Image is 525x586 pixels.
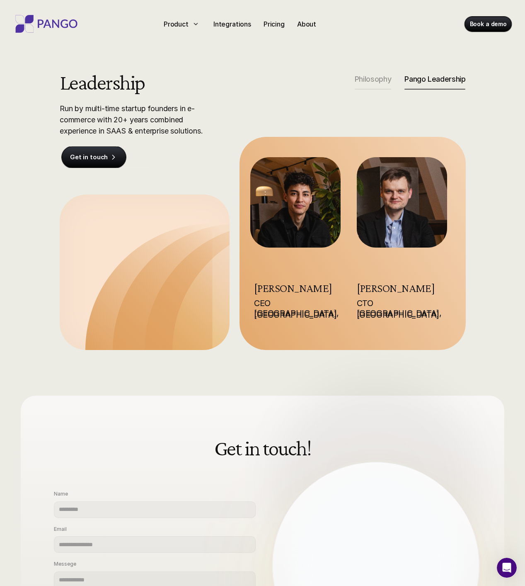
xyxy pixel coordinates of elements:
p: Run by multi-time startup founders in e-commerce with 20+ years combined experience in SAAS & ent... [60,103,225,136]
h2: Get in touch! [46,437,479,459]
span: Messages [110,280,139,285]
p: Integrations [213,19,251,29]
img: logo [17,16,29,29]
div: Send us a messageWe typically reply in a few minutes [8,97,157,129]
a: CEO [254,298,271,308]
a: Pricing [260,17,288,31]
p: Book a demo [470,20,507,28]
button: Messages [83,259,166,292]
p: Product [164,19,189,29]
a: [GEOGRAPHIC_DATA], [GEOGRAPHIC_DATA] [356,308,443,320]
p: Name [54,491,68,497]
p: About [297,19,316,29]
p: Hi there 👋 [17,59,149,73]
p: Get in touch [70,153,108,161]
p: Pricing [264,19,285,29]
div: Close [143,13,157,28]
a: About [294,17,319,31]
a: [PERSON_NAME] [356,282,435,294]
input: Email [54,536,256,553]
a: Book a demo [465,17,512,32]
div: Send us a message [17,105,138,113]
p: Philosophy [355,75,391,84]
a: [GEOGRAPHIC_DATA], [GEOGRAPHIC_DATA] [254,308,341,320]
h2: Leadership [60,71,210,93]
a: [PERSON_NAME] [254,282,332,294]
p: Email [54,526,67,532]
p: Pango Leadership [404,75,465,84]
a: Integrations [210,17,254,31]
div: We typically reply in a few minutes [17,113,138,122]
span: Home [32,280,51,285]
iframe: Intercom live chat [497,558,517,578]
input: Name [54,501,256,518]
p: How can we help? [17,73,149,87]
p: Messege [54,561,76,567]
a: CTO [356,298,373,308]
a: Get in touch [62,146,126,168]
